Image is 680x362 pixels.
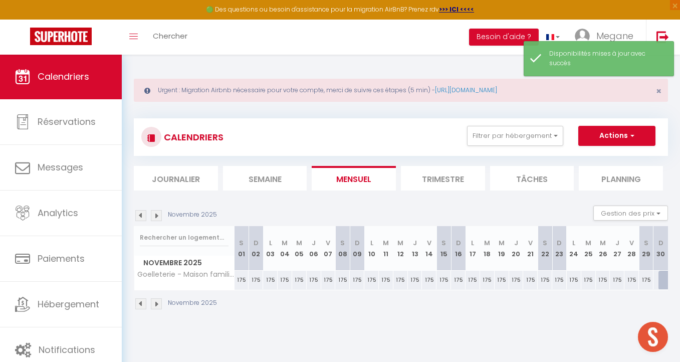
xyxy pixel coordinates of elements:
abbr: D [254,238,259,248]
span: Megane [596,30,633,42]
button: Besoin d'aide ? [469,29,539,46]
div: 175 [538,271,552,289]
abbr: S [543,238,547,248]
span: Novembre 2025 [134,256,234,270]
div: 175 [350,271,364,289]
li: Journalier [134,166,218,191]
span: Goelleterie - Maison familiale vue imprenable [136,271,236,278]
div: Disponibilités mises à jour avec succès [549,49,663,68]
input: Rechercher un logement... [140,229,229,247]
div: 175 [451,271,466,289]
abbr: J [514,238,518,248]
abbr: M [499,238,505,248]
th: 13 [408,226,422,271]
div: 175 [581,271,596,289]
div: 175 [408,271,422,289]
div: 175 [292,271,307,289]
abbr: L [269,238,272,248]
abbr: L [471,238,474,248]
abbr: M [397,238,403,248]
th: 28 [624,226,639,271]
th: 23 [552,226,567,271]
li: Planning [579,166,663,191]
th: 29 [639,226,653,271]
div: 175 [278,271,292,289]
th: 05 [292,226,307,271]
div: 175 [364,271,379,289]
img: logout [656,31,669,43]
th: 07 [321,226,336,271]
span: Réservations [38,115,96,128]
img: Super Booking [30,28,92,45]
th: 01 [235,226,249,271]
abbr: D [658,238,663,248]
div: 175 [422,271,436,289]
abbr: V [427,238,431,248]
abbr: J [312,238,316,248]
abbr: V [326,238,330,248]
p: Novembre 2025 [168,298,217,308]
h3: CALENDRIERS [161,126,223,148]
abbr: D [355,238,360,248]
th: 04 [278,226,292,271]
abbr: S [340,238,345,248]
div: 175 [596,271,610,289]
abbr: V [629,238,634,248]
strong: >>> ICI <<<< [439,5,474,14]
div: Ouvrir le chat [638,322,668,352]
div: 175 [639,271,653,289]
abbr: M [383,238,389,248]
th: 20 [509,226,524,271]
div: 175 [393,271,408,289]
button: Filtrer par hébergement [467,126,563,146]
th: 22 [538,226,552,271]
span: Chercher [153,31,187,41]
th: 21 [523,226,538,271]
span: Calendriers [38,70,89,83]
th: 03 [263,226,278,271]
div: Urgent : Migration Airbnb nécessaire pour votre compte, merci de suivre ces étapes (5 min) - [134,79,668,102]
th: 26 [596,226,610,271]
div: 175 [249,271,263,289]
abbr: V [528,238,533,248]
button: Gestion des prix [593,206,668,221]
abbr: D [557,238,562,248]
div: 175 [307,271,321,289]
th: 10 [364,226,379,271]
abbr: J [615,238,619,248]
a: [URL][DOMAIN_NAME] [435,86,497,94]
div: 175 [235,271,249,289]
div: 175 [610,271,624,289]
abbr: L [572,238,575,248]
div: 175 [552,271,567,289]
th: 19 [495,226,509,271]
span: Analytics [38,207,78,219]
div: 175 [263,271,278,289]
div: 175 [379,271,393,289]
div: 175 [509,271,524,289]
span: Paiements [38,252,85,265]
abbr: J [413,238,417,248]
div: 175 [436,271,451,289]
div: 175 [480,271,495,289]
span: × [656,85,661,97]
th: 11 [379,226,393,271]
span: Hébergement [38,298,99,310]
abbr: D [456,238,461,248]
div: 175 [335,271,350,289]
div: 175 [466,271,480,289]
abbr: L [370,238,373,248]
div: 175 [624,271,639,289]
p: Novembre 2025 [168,210,217,220]
th: 30 [653,226,668,271]
button: Actions [578,126,655,146]
abbr: M [600,238,606,248]
div: 175 [523,271,538,289]
abbr: M [282,238,288,248]
span: Messages [38,161,83,173]
abbr: S [239,238,244,248]
th: 12 [393,226,408,271]
th: 06 [307,226,321,271]
abbr: M [296,238,302,248]
th: 08 [335,226,350,271]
